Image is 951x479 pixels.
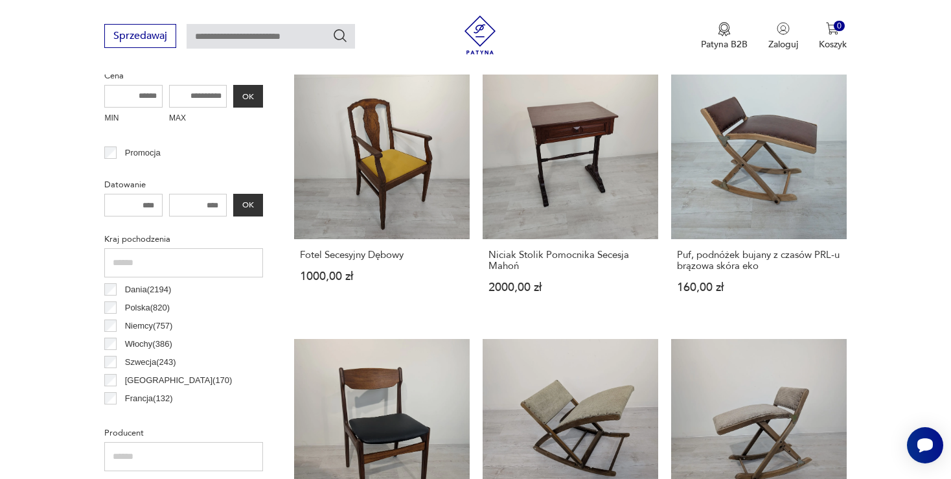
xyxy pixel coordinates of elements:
p: 160,00 zł [677,282,841,293]
label: MIN [104,108,163,130]
h3: Puf, podnóżek bujany z czasów PRL-u brązowa skóra eko [677,250,841,272]
button: OK [233,194,263,216]
a: Sprzedawaj [104,32,176,41]
img: Ikonka użytkownika [777,22,790,35]
p: Patyna B2B [701,38,748,51]
p: Polska ( 820 ) [125,301,170,315]
button: Patyna B2B [701,22,748,51]
p: [GEOGRAPHIC_DATA] ( 170 ) [125,373,233,388]
a: Fotel Secesyjny DębowyFotel Secesyjny Dębowy1000,00 zł [294,64,470,318]
a: Puf, podnóżek bujany z czasów PRL-u brązowa skóra ekoPuf, podnóżek bujany z czasów PRL-u brązowa ... [671,64,847,318]
p: 2000,00 zł [488,282,652,293]
a: Ikona medaluPatyna B2B [701,22,748,51]
h3: Fotel Secesyjny Dębowy [300,250,464,261]
p: Szwecja ( 243 ) [125,355,176,369]
p: Dania ( 2194 ) [125,283,172,297]
p: Niemcy ( 757 ) [125,319,173,333]
p: Zaloguj [768,38,798,51]
p: Czechy ( 120 ) [125,410,173,424]
button: Szukaj [332,28,348,43]
p: Koszyk [819,38,847,51]
button: Sprzedawaj [104,24,176,48]
p: Włochy ( 386 ) [125,337,172,351]
iframe: Smartsupp widget button [907,427,943,463]
a: Niciak Stolik Pomocnika Secesja MahońNiciak Stolik Pomocnika Secesja Mahoń2000,00 zł [483,64,658,318]
p: Francja ( 132 ) [125,391,173,406]
p: 1000,00 zł [300,271,464,282]
label: MAX [169,108,227,130]
p: Cena [104,69,263,83]
button: 0Koszyk [819,22,847,51]
img: Ikona medalu [718,22,731,36]
p: Datowanie [104,178,263,192]
img: Patyna - sklep z meblami i dekoracjami vintage [461,16,499,54]
button: Zaloguj [768,22,798,51]
img: Ikona koszyka [826,22,839,35]
button: OK [233,85,263,108]
div: 0 [834,21,845,32]
p: Kraj pochodzenia [104,232,263,246]
h3: Niciak Stolik Pomocnika Secesja Mahoń [488,250,652,272]
p: Promocja [125,146,161,160]
p: Producent [104,426,263,440]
